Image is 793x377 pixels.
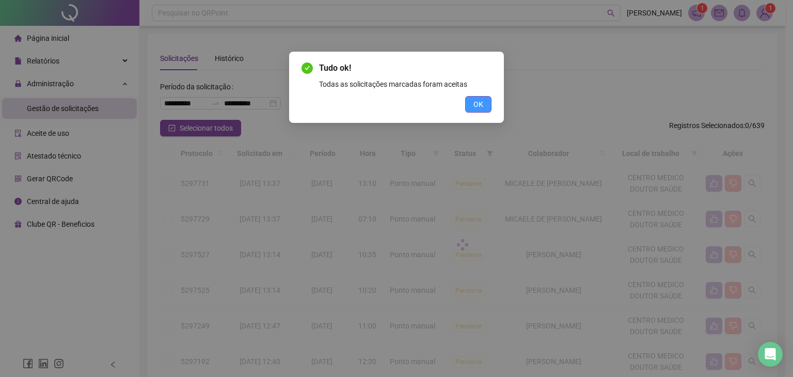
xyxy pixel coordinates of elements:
span: Tudo ok! [319,62,491,74]
span: OK [473,99,483,110]
span: check-circle [302,62,313,74]
div: Open Intercom Messenger [758,342,783,367]
button: OK [465,96,491,113]
div: Todas as solicitações marcadas foram aceitas [319,78,491,90]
